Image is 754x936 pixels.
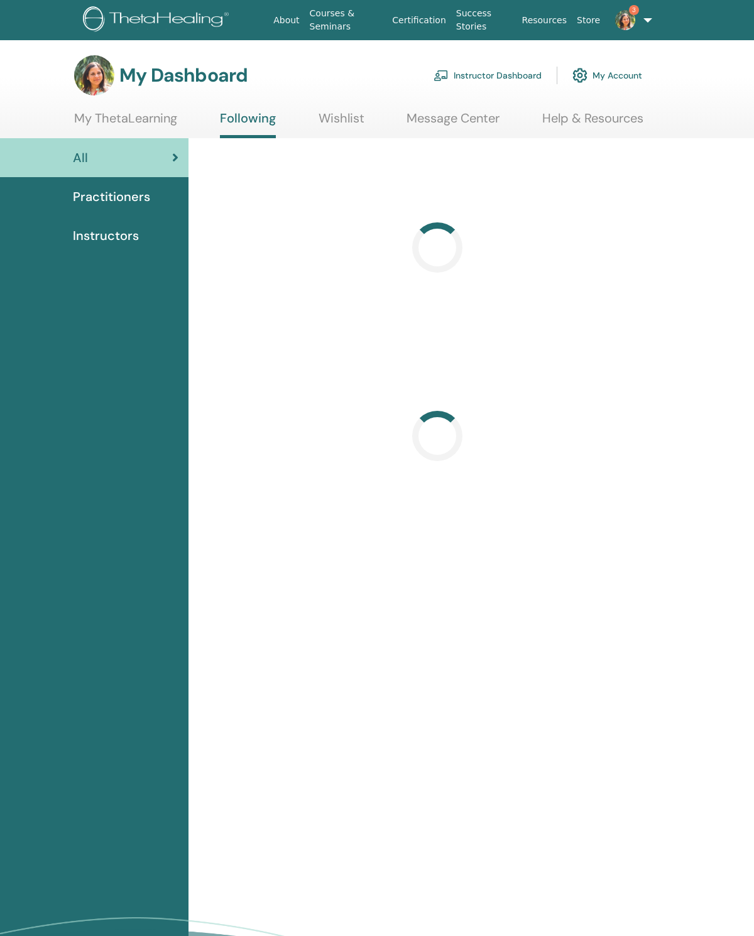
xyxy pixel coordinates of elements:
a: Following [220,111,276,138]
a: Courses & Seminars [305,2,388,38]
a: Instructor Dashboard [434,62,542,89]
img: logo.png [83,6,233,35]
a: Message Center [407,111,500,135]
a: Wishlist [319,111,364,135]
a: Certification [387,9,451,32]
a: Help & Resources [542,111,643,135]
a: Success Stories [451,2,517,38]
a: About [268,9,304,32]
a: Resources [517,9,572,32]
a: My Account [572,62,642,89]
span: Instructors [73,226,139,245]
a: Store [572,9,605,32]
span: 3 [629,5,639,15]
img: cog.svg [572,65,587,86]
img: default.jpg [74,55,114,95]
img: default.jpg [615,10,635,30]
span: Practitioners [73,187,150,206]
a: My ThetaLearning [74,111,177,135]
h3: My Dashboard [119,64,248,87]
span: All [73,148,88,167]
img: chalkboard-teacher.svg [434,70,449,81]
